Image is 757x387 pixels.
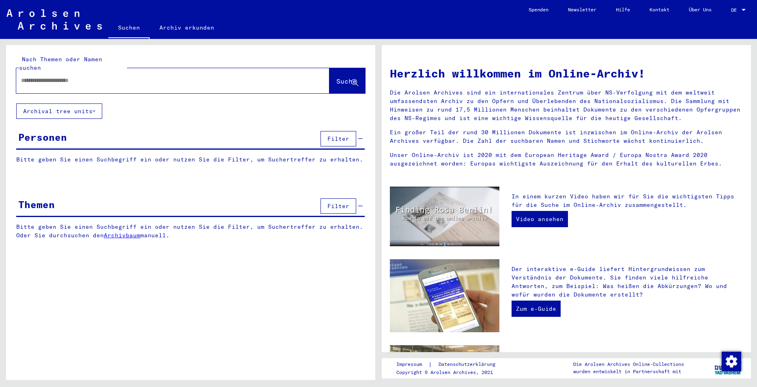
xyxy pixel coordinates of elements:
[512,192,743,209] p: In einem kurzen Video haben wir für Sie die wichtigsten Tipps für die Suche im Online-Archiv zusa...
[512,211,568,227] a: Video ansehen
[390,187,499,246] img: video.jpg
[396,360,505,369] div: |
[390,65,743,82] h1: Herzlich willkommen im Online-Archiv!
[104,232,140,239] a: Archivbaum
[396,369,505,376] p: Copyright © Arolsen Archives, 2021
[390,128,743,145] p: Ein großer Teil der rund 30 Millionen Dokumente ist inzwischen im Online-Archiv der Arolsen Archi...
[390,259,499,332] img: eguide.jpg
[16,223,365,240] p: Bitte geben Sie einen Suchbegriff ein oder nutzen Sie die Filter, um Suchertreffer zu erhalten. O...
[390,88,743,123] p: Die Arolsen Archives sind ein internationales Zentrum über NS-Verfolgung mit dem weltweit umfasse...
[18,130,67,144] div: Personen
[512,265,743,299] p: Der interaktive e-Guide liefert Hintergrundwissen zum Verständnis der Dokumente. Sie finden viele...
[396,360,428,369] a: Impressum
[573,361,684,368] p: Die Arolsen Archives Online-Collections
[512,301,561,317] a: Zum e-Guide
[18,197,55,212] div: Themen
[336,77,357,85] span: Suche
[6,9,102,30] img: Arolsen_neg.svg
[320,198,356,214] button: Filter
[150,18,224,37] a: Archiv erkunden
[390,151,743,168] p: Unser Online-Archiv ist 2020 mit dem European Heritage Award / Europa Nostra Award 2020 ausgezeic...
[573,368,684,375] p: wurden entwickelt in Partnerschaft mit
[721,351,741,371] div: Zustimmung ändern
[432,360,505,369] a: Datenschutzerklärung
[16,155,365,164] p: Bitte geben Sie einen Suchbegriff ein oder nutzen Sie die Filter, um Suchertreffer zu erhalten.
[329,68,365,93] button: Suche
[327,202,349,210] span: Filter
[731,7,740,13] span: DE
[108,18,150,39] a: Suchen
[19,56,102,71] mat-label: Nach Themen oder Namen suchen
[16,103,102,119] button: Archival tree units
[713,358,743,378] img: yv_logo.png
[512,351,743,385] p: Zusätzlich zu Ihrer eigenen Recherche haben Sie die Möglichkeit, eine Anfrage an die Arolsen Arch...
[722,352,741,371] img: Zustimmung ändern
[320,131,356,146] button: Filter
[327,135,349,142] span: Filter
